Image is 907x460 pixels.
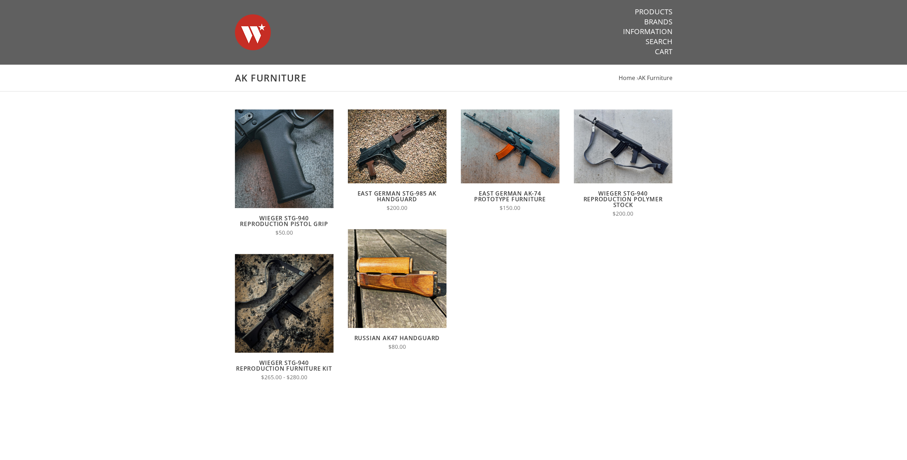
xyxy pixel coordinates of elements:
[235,72,672,84] h1: AK Furniture
[348,109,447,183] img: East German STG-985 AK Handguard
[655,47,672,56] a: Cart
[637,73,672,83] li: ›
[474,189,546,203] a: East German AK-74 Prototype Furniture
[275,229,293,236] span: $50.00
[354,334,440,342] a: Russian AK47 Handguard
[619,74,635,82] a: Home
[584,189,663,209] a: Wieger STG-940 Reproduction Polymer Stock
[623,27,672,36] a: Information
[235,7,271,57] img: Warsaw Wood Co.
[240,214,328,228] a: Wieger STG-940 Reproduction Pistol Grip
[348,229,447,328] img: Russian AK47 Handguard
[613,210,633,217] span: $200.00
[235,109,334,208] img: Wieger STG-940 Reproduction Pistol Grip
[236,359,332,372] a: Wieger STG-940 Reproduction Furniture Kit
[646,37,672,46] a: Search
[388,343,406,351] span: $80.00
[461,109,559,183] img: East German AK-74 Prototype Furniture
[638,74,672,82] a: AK Furniture
[358,189,437,203] a: East German STG-985 AK Handguard
[635,7,672,17] a: Products
[644,17,672,27] a: Brands
[261,374,307,381] span: $265.00 - $280.00
[235,254,334,353] img: Wieger STG-940 Reproduction Furniture Kit
[500,204,520,212] span: $150.00
[574,109,672,183] img: Wieger STG-940 Reproduction Polymer Stock
[387,204,407,212] span: $200.00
